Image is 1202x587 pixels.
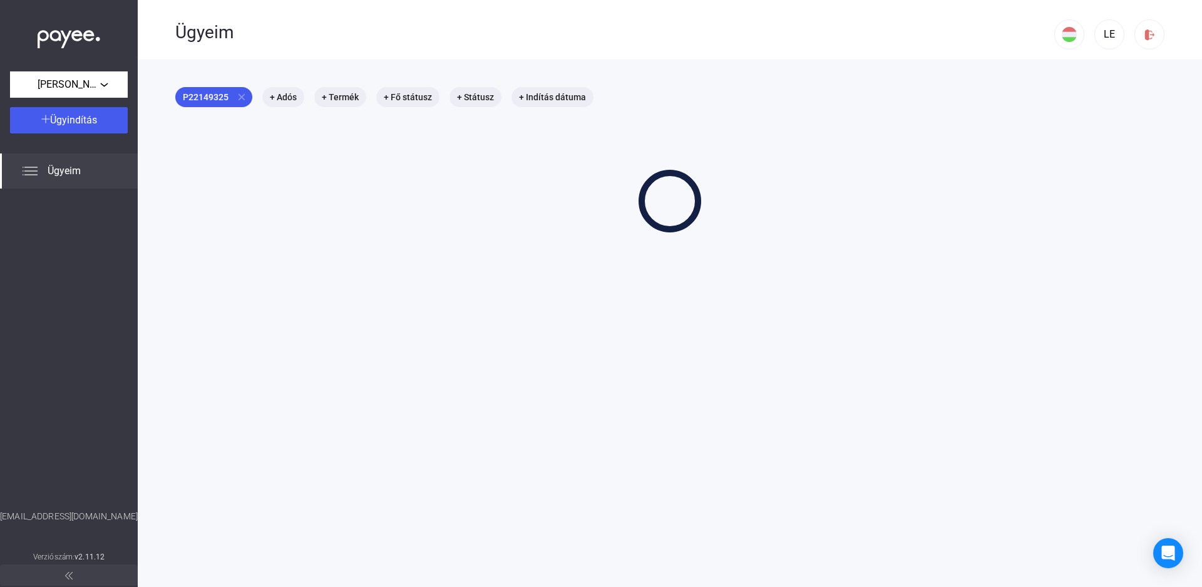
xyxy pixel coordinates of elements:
img: plus-white.svg [41,115,50,123]
mat-chip: + Státusz [449,87,501,107]
img: HU [1062,27,1077,42]
button: logout-red [1134,19,1164,49]
strong: v2.11.12 [74,553,105,561]
div: Ügyeim [175,22,1054,43]
span: Ügyeim [48,164,81,179]
img: logout-red [1143,28,1156,41]
div: LE [1099,27,1120,42]
mat-chip: + Fő státusz [376,87,439,107]
mat-chip: + Adós [262,87,304,107]
mat-chip: + Termék [314,87,366,107]
img: list.svg [23,164,38,179]
button: [PERSON_NAME] egyéni vállalkozó [10,71,128,98]
mat-icon: close [236,91,247,103]
span: [PERSON_NAME] egyéni vállalkozó [38,77,100,92]
button: LE [1094,19,1124,49]
img: white-payee-white-dot.svg [38,23,100,49]
img: arrow-double-left-grey.svg [65,572,73,579]
button: HU [1054,19,1084,49]
span: Ügyindítás [50,114,97,126]
div: Open Intercom Messenger [1153,538,1183,568]
button: Ügyindítás [10,107,128,133]
mat-chip: + Indítás dátuma [511,87,593,107]
mat-chip: P22149325 [175,87,252,107]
